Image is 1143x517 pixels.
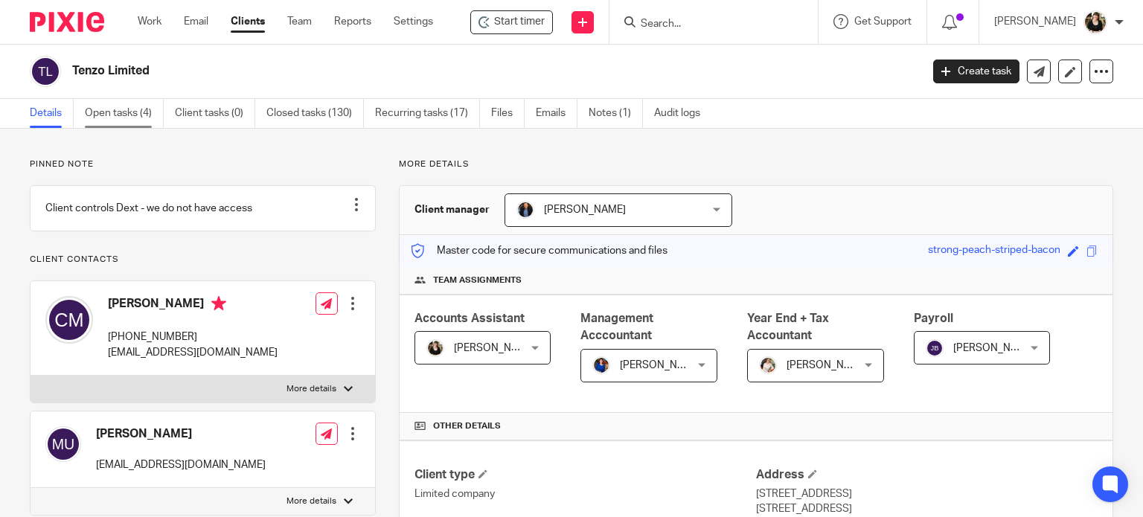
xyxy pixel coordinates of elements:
[211,296,226,311] i: Primary
[287,14,312,29] a: Team
[620,360,702,370] span: [PERSON_NAME]
[414,487,756,501] p: Limited company
[108,330,278,344] p: [PHONE_NUMBER]
[926,339,944,357] img: svg%3E
[286,495,336,507] p: More details
[30,12,104,32] img: Pixie
[580,312,653,341] span: Management Acccountant
[30,254,376,266] p: Client contacts
[45,296,93,344] img: svg%3E
[494,14,545,30] span: Start timer
[747,312,829,341] span: Year End + Tax Accountant
[433,274,522,286] span: Team assignments
[639,18,773,31] input: Search
[756,501,1098,516] p: [STREET_ADDRESS]
[72,63,743,79] h2: Tenzo Limited
[30,158,376,170] p: Pinned note
[414,312,525,324] span: Accounts Assistant
[516,201,534,219] img: martin-hickman.jpg
[953,343,1035,353] span: [PERSON_NAME]
[394,14,433,29] a: Settings
[536,99,577,128] a: Emails
[96,457,266,472] p: [EMAIL_ADDRESS][DOMAIN_NAME]
[108,345,278,360] p: [EMAIL_ADDRESS][DOMAIN_NAME]
[787,360,868,370] span: [PERSON_NAME]
[96,426,266,442] h4: [PERSON_NAME]
[759,356,777,374] img: Kayleigh%20Henson.jpeg
[433,420,501,432] span: Other details
[928,243,1060,260] div: strong-peach-striped-bacon
[411,243,667,258] p: Master code for secure communications and files
[914,312,953,324] span: Payroll
[414,467,756,483] h4: Client type
[286,383,336,395] p: More details
[85,99,164,128] a: Open tasks (4)
[756,467,1098,483] h4: Address
[426,339,444,357] img: Helen%20Campbell.jpeg
[994,14,1076,29] p: [PERSON_NAME]
[1083,10,1107,34] img: Helen%20Campbell.jpeg
[589,99,643,128] a: Notes (1)
[756,487,1098,501] p: [STREET_ADDRESS]
[45,426,81,462] img: svg%3E
[108,296,278,315] h4: [PERSON_NAME]
[399,158,1113,170] p: More details
[654,99,711,128] a: Audit logs
[933,60,1019,83] a: Create task
[138,14,161,29] a: Work
[175,99,255,128] a: Client tasks (0)
[854,16,912,27] span: Get Support
[592,356,610,374] img: Nicole.jpeg
[375,99,480,128] a: Recurring tasks (17)
[470,10,553,34] div: Tenzo Limited
[414,202,490,217] h3: Client manager
[544,205,626,215] span: [PERSON_NAME]
[266,99,364,128] a: Closed tasks (130)
[30,56,61,87] img: svg%3E
[491,99,525,128] a: Files
[454,343,536,353] span: [PERSON_NAME]
[184,14,208,29] a: Email
[334,14,371,29] a: Reports
[231,14,265,29] a: Clients
[30,99,74,128] a: Details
